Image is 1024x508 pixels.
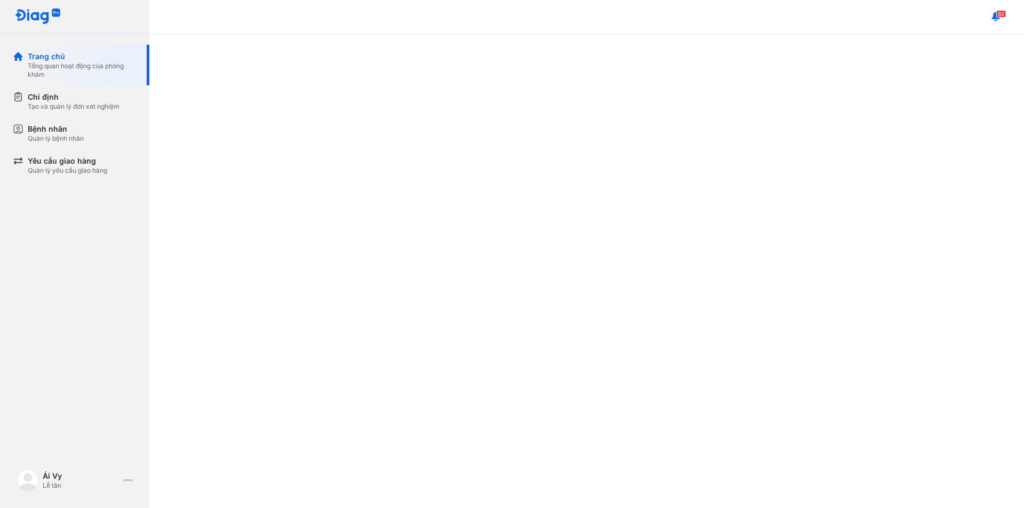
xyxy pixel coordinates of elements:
img: logo [15,9,61,25]
div: Quản lý yêu cầu giao hàng [28,166,107,175]
div: Ái Vy [43,471,119,481]
div: Trang chủ [28,51,137,62]
div: Bệnh nhân [28,124,84,134]
div: Tạo và quản lý đơn xét nghiệm [28,102,119,111]
div: Quản lý bệnh nhân [28,134,84,143]
div: Tổng quan hoạt động của phòng khám [28,62,137,79]
img: logo [17,470,38,491]
div: Yêu cầu giao hàng [28,156,107,166]
div: Chỉ định [28,92,119,102]
span: 92 [996,10,1006,18]
div: Lễ tân [43,481,119,490]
